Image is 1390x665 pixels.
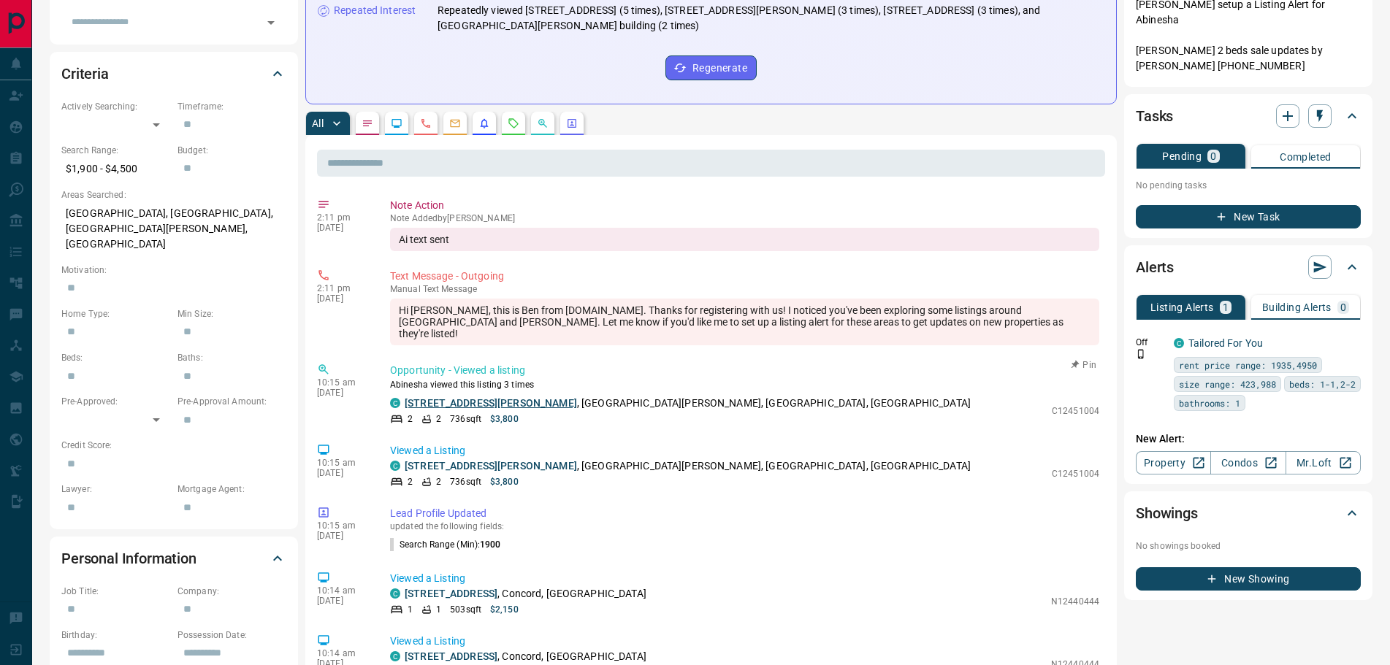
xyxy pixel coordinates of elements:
p: [GEOGRAPHIC_DATA], [GEOGRAPHIC_DATA], [GEOGRAPHIC_DATA][PERSON_NAME], [GEOGRAPHIC_DATA] [61,201,286,256]
p: Mortgage Agent: [177,483,286,496]
h2: Personal Information [61,547,196,570]
p: [DATE] [317,223,368,233]
p: Actively Searching: [61,100,170,113]
div: Tasks [1136,99,1361,134]
p: 2 [408,412,413,426]
p: Search Range (Min) : [390,538,501,551]
p: Off [1136,336,1165,349]
p: $3,800 [490,412,519,426]
div: Ai text sent [390,228,1099,251]
svg: Push Notification Only [1136,349,1146,359]
p: 1 [1223,302,1229,312]
p: 10:14 am [317,585,368,596]
span: size range: 423,988 [1179,377,1276,391]
a: Condos [1210,451,1286,474]
p: 1 [408,603,413,616]
p: Repeated Interest [334,3,416,18]
a: [STREET_ADDRESS] [405,650,497,662]
p: 0 [1210,151,1216,161]
p: , [GEOGRAPHIC_DATA][PERSON_NAME], [GEOGRAPHIC_DATA], [GEOGRAPHIC_DATA] [405,396,971,411]
p: Lead Profile Updated [390,506,1099,521]
div: Personal Information [61,541,286,576]
div: condos.ca [1174,338,1184,348]
button: New Task [1136,205,1361,228]
p: Note Added by [PERSON_NAME] [390,213,1099,223]
p: $3,800 [490,475,519,488]
a: Tailored For You [1188,337,1263,349]
h2: Tasks [1136,104,1173,128]
p: 10:15 am [317,520,368,531]
p: C12451004 [1052,404,1099,418]
p: Pre-Approval Amount: [177,395,286,408]
button: New Showing [1136,567,1361,591]
p: updated the following fields: [390,521,1099,531]
p: Credit Score: [61,439,286,452]
p: All [312,118,324,128]
p: [DATE] [317,531,368,541]
p: Lawyer: [61,483,170,496]
p: Listing Alerts [1150,302,1214,312]
p: Viewed a Listing [390,443,1099,458]
p: , Concord, [GEOGRAPHIC_DATA] [405,586,646,601]
div: condos.ca [390,398,400,408]
p: Baths: [177,351,286,364]
span: beds: 1-1,2-2 [1289,377,1356,391]
h2: Alerts [1136,255,1174,279]
p: 10:15 am [317,377,368,388]
span: bathrooms: 1 [1179,396,1240,410]
p: Areas Searched: [61,188,286,201]
div: Hi [PERSON_NAME], this is Ben from [DOMAIN_NAME]. Thanks for registering with us! I noticed you'v... [390,299,1099,345]
svg: Emails [449,118,461,129]
p: 2 [436,412,441,426]
p: Timeframe: [177,100,286,113]
svg: Calls [420,118,432,129]
p: 503 sqft [450,603,481,616]
svg: Listing Alerts [478,118,490,129]
p: 0 [1340,302,1346,312]
p: $1,900 - $4,500 [61,157,170,181]
svg: Agent Actions [566,118,578,129]
p: Budget: [177,144,286,157]
p: 2 [408,475,413,488]
svg: Lead Browsing Activity [391,118,402,129]
p: 2 [436,475,441,488]
p: Min Size: [177,307,286,320]
span: manual [390,284,421,294]
a: [STREET_ADDRESS][PERSON_NAME] [405,397,577,409]
p: $2,150 [490,603,519,616]
p: 2:11 pm [317,212,368,223]
div: Criteria [61,56,286,91]
p: Opportunity - Viewed a listing [390,363,1099,378]
p: Beds: [61,351,170,364]
p: Text Message - Outgoing [390,269,1099,284]
h2: Criteria [61,62,109,85]
div: condos.ca [390,651,400,661]
p: [DATE] [317,388,368,398]
p: N12440444 [1051,595,1099,608]
a: [STREET_ADDRESS][PERSON_NAME] [405,460,577,472]
button: Pin [1063,358,1105,372]
p: Home Type: [61,307,170,320]
p: Pre-Approved: [61,395,170,408]
p: 10:14 am [317,648,368,658]
a: Mr.Loft [1286,451,1361,474]
p: [DATE] [317,293,368,304]
svg: Opportunities [537,118,549,129]
span: rent price range: 1935,4950 [1179,358,1317,372]
p: Completed [1280,152,1332,162]
a: [STREET_ADDRESS] [405,588,497,599]
p: Note Action [390,198,1099,213]
p: C12451004 [1052,467,1099,480]
p: Repeatedly viewed [STREET_ADDRESS] (5 times), [STREET_ADDRESS][PERSON_NAME] (3 times), [STREET_AD... [438,3,1104,34]
p: Search Range: [61,144,170,157]
p: Viewed a Listing [390,571,1099,586]
p: 10:15 am [317,458,368,468]
p: No showings booked [1136,539,1361,553]
p: Possession Date: [177,629,286,642]
button: Regenerate [665,55,757,80]
p: 736 sqft [450,412,481,426]
button: Open [261,12,281,33]
p: No pending tasks [1136,174,1361,196]
p: Birthday: [61,629,170,642]
p: New Alert: [1136,431,1361,447]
